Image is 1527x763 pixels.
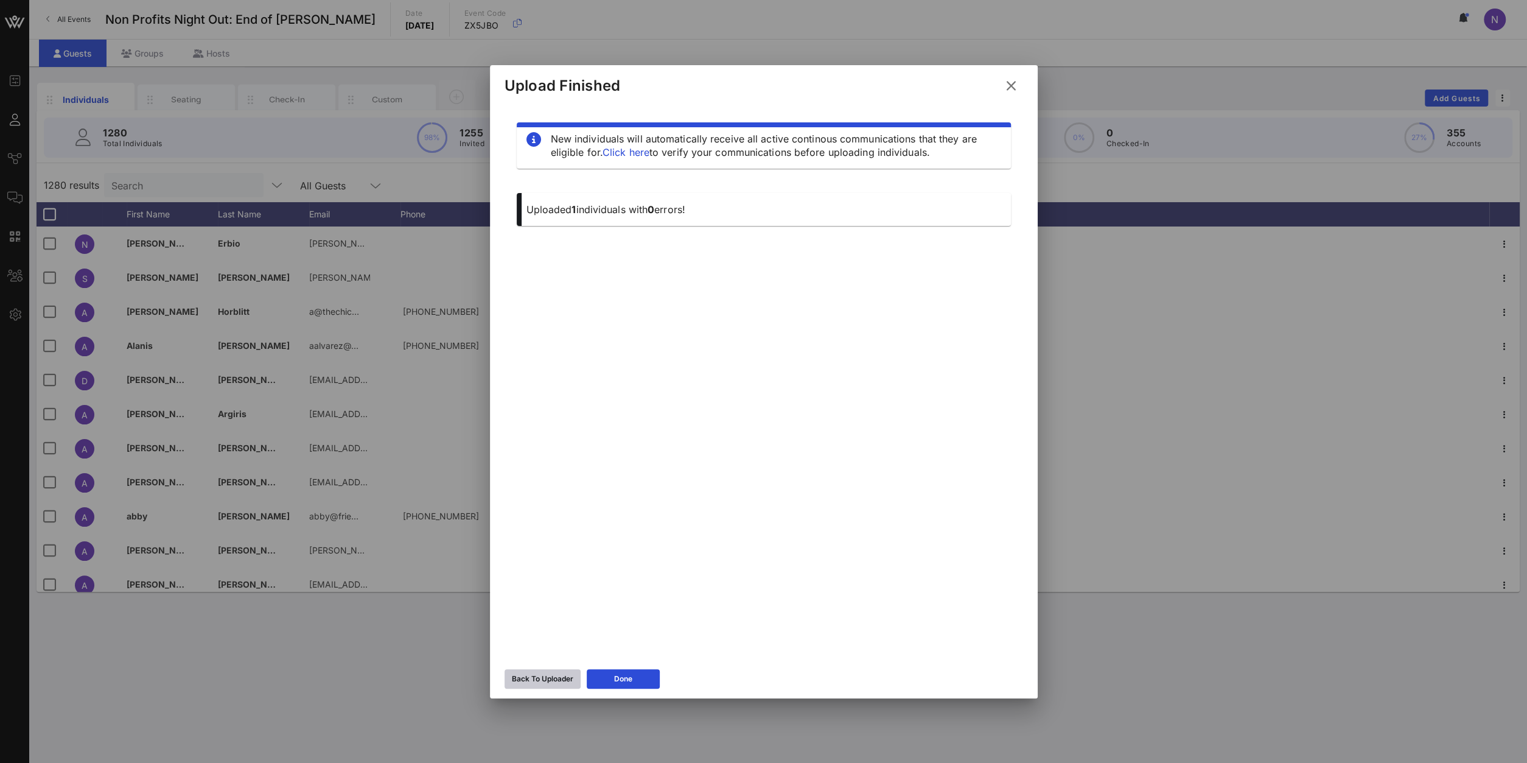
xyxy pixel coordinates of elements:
div: Done [614,673,632,685]
span: 1 [571,203,576,216]
div: New individuals will automatically receive all active continous communications that they are elig... [551,132,1001,159]
p: Uploaded individuals with errors! [526,203,1001,216]
div: Upload Finished [505,77,621,95]
button: Done [587,669,660,689]
div: Back To Uploader [512,673,573,685]
a: Click here [603,146,649,158]
span: 0 [648,203,654,216]
button: Back To Uploader [505,669,581,689]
